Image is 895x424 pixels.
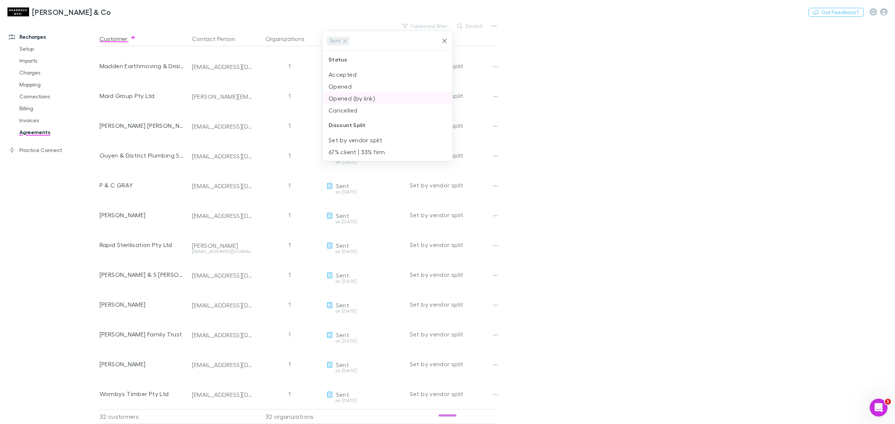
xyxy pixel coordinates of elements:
[885,399,891,405] span: 1
[323,134,452,146] li: Set by vendor split
[323,92,452,104] li: Opened (by link)
[439,36,450,46] button: Clear
[323,104,452,116] li: Cancelled
[327,37,349,45] div: Sent
[327,37,343,45] span: Sent
[323,80,452,92] li: Opened
[323,146,452,158] li: 67% client | 33% firm
[870,399,888,417] iframe: Intercom live chat
[323,51,452,69] div: Status
[323,116,452,134] div: Discount Split
[323,69,452,80] li: Accepted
